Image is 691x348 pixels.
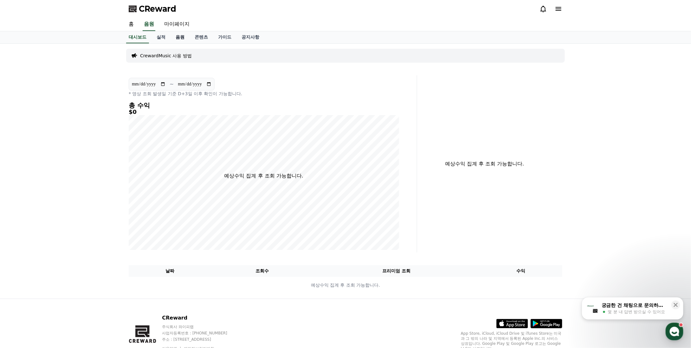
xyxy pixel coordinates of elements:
[129,4,176,14] a: CReward
[152,31,171,43] a: 실적
[171,31,190,43] a: 음원
[129,90,399,97] p: * 영상 조회 발생일 기준 D+3일 이후 확인이 가능합니다.
[82,201,122,216] a: 설정
[190,31,213,43] a: 콘텐츠
[236,31,264,43] a: 공지사항
[139,4,176,14] span: CReward
[422,160,547,168] p: 예상수익 집계 후 조회 가능합니다.
[170,80,174,88] p: ~
[140,53,192,59] a: CrewardMusic 사용 방법
[2,201,42,216] a: 홈
[129,282,562,289] p: 예상수익 집계 후 조회 가능합니다.
[213,31,236,43] a: 가이드
[159,18,195,31] a: 마이페이지
[162,324,239,329] p: 주식회사 와이피랩
[58,210,66,215] span: 대화
[20,210,24,215] span: 홈
[129,102,399,109] h4: 총 수익
[162,337,239,342] p: 주소 : [STREET_ADDRESS]
[98,210,106,215] span: 설정
[124,18,139,31] a: 홈
[42,201,82,216] a: 대화
[224,172,303,180] p: 예상수익 집계 후 조회 가능합니다.
[126,31,149,43] a: 대시보드
[129,265,211,277] th: 날짜
[143,18,155,31] a: 음원
[211,265,313,277] th: 조회수
[480,265,562,277] th: 수익
[129,109,399,115] h5: $0
[162,331,239,336] p: 사업자등록번호 : [PHONE_NUMBER]
[313,265,480,277] th: 프리미엄 조회
[162,314,239,322] p: CReward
